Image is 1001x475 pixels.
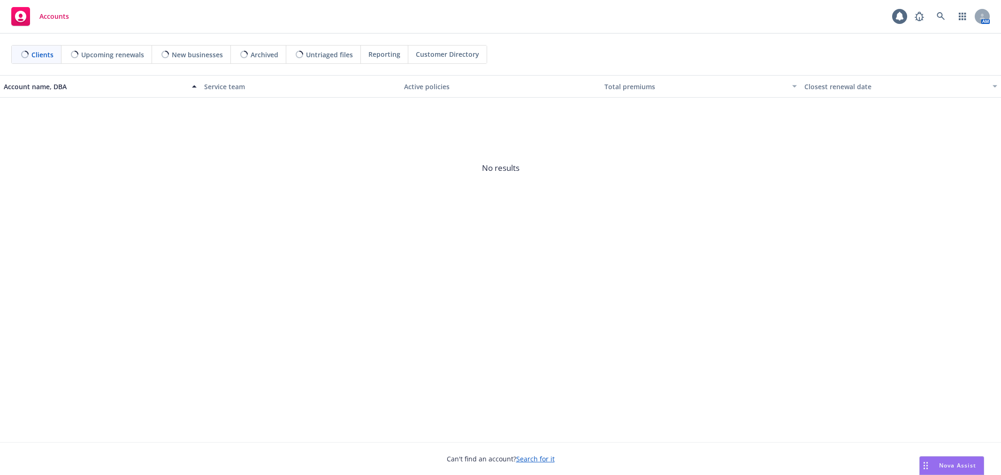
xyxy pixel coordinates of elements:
button: Closest renewal date [801,75,1001,98]
span: Untriaged files [306,50,353,60]
button: Service team [200,75,401,98]
a: Search for it [516,454,555,463]
span: Clients [31,50,53,60]
span: Can't find an account? [447,454,555,464]
span: Accounts [39,13,69,20]
span: Upcoming renewals [81,50,144,60]
span: Archived [251,50,278,60]
span: Customer Directory [416,49,479,59]
button: Total premiums [601,75,801,98]
span: Reporting [368,49,400,59]
div: Account name, DBA [4,82,186,92]
div: Closest renewal date [804,82,987,92]
div: Service team [204,82,397,92]
button: Active policies [400,75,601,98]
div: Active policies [404,82,597,92]
a: Report a Bug [910,7,929,26]
div: Total premiums [604,82,787,92]
a: Search [932,7,950,26]
span: Nova Assist [939,461,976,469]
span: New businesses [172,50,223,60]
button: Nova Assist [919,456,984,475]
div: Drag to move [920,457,932,475]
a: Accounts [8,3,73,30]
a: Switch app [953,7,972,26]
